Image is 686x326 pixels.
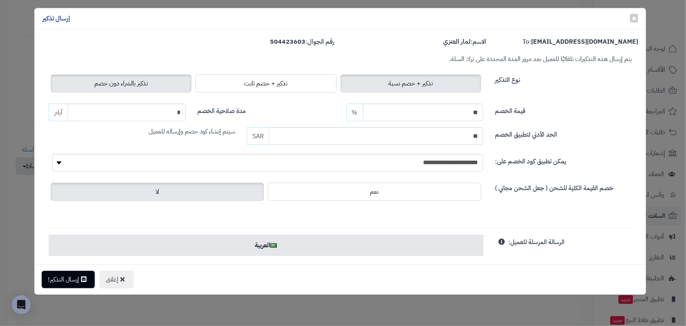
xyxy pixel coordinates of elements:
h4: إرسال تذكير [42,14,70,23]
span: تذكير + خصم نسبة [388,79,433,88]
button: إرسال التذكير! [42,271,95,288]
label: قيمة الخصم [495,104,525,116]
span: تذكير + خصم ثابت [244,79,287,88]
label: الاسم: [443,37,486,46]
label: مدة صلاحية الخصم [197,104,246,116]
a: العربية [49,235,483,256]
span: سيتم إنشاء كود خصم وإرساله للعميل [149,127,235,136]
button: إغلاق [99,270,134,289]
label: رقم الجوال: [270,37,335,46]
b: عنوان رسالة البريد الالكتروني [406,263,475,273]
strong: [EMAIL_ADDRESS][DOMAIN_NAME] [531,37,638,46]
label: نوع التذكير [495,72,520,85]
div: Open Intercom Messenger [12,295,31,314]
span: % [352,108,358,117]
span: SAR [247,127,269,145]
label: يمكن تطبيق كود الخصم على: [495,154,566,166]
img: ar.png [270,243,277,248]
strong: لمار العنزي [443,37,471,46]
span: أيام [49,104,68,121]
label: To: [522,37,638,46]
span: لا [156,187,159,196]
small: يتم إرسال هذه التذكيرات تلقائيًا للعميل بعد مرور المدة المحددة على ترك السلة. [449,54,632,64]
label: خصم القيمة الكلية للشحن ( جعل الشحن مجاني ) [495,181,613,193]
strong: 504423603 [270,37,306,46]
label: الحد الأدني لتطبيق الخصم [495,127,557,139]
span: تذكير بالشراء دون خصم [94,79,148,88]
span: نعم [370,187,379,196]
label: الرسالة المرسلة للعميل: [508,235,565,247]
span: × [632,12,636,24]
